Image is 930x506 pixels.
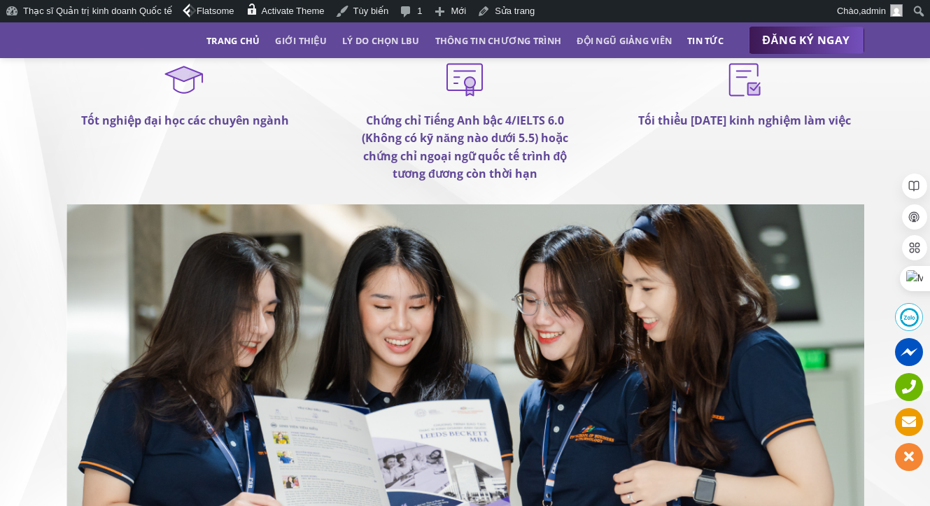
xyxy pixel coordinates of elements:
span: ĐĂNG KÝ NGAY [763,31,850,49]
a: Giới thiệu [275,28,327,53]
strong: Tốt nghiệp đại học các chuyên ngành [81,113,289,128]
a: Trang chủ [206,28,260,53]
span: admin [861,6,886,16]
strong: Tối thiểu [DATE] kinh nghiệm làm việc [638,113,851,128]
a: Thông tin chương trình [435,28,562,53]
a: Tin tức [687,28,724,53]
a: ĐĂNG KÝ NGAY [749,27,864,55]
a: Lý do chọn LBU [342,28,420,53]
strong: Chứng chỉ Tiếng Anh bậc 4/IELTS 6.0 (Không có kỹ năng nào dưới 5.5) hoặc chứng chỉ ngoại ngữ quốc... [362,113,568,182]
a: Đội ngũ giảng viên [577,28,672,53]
